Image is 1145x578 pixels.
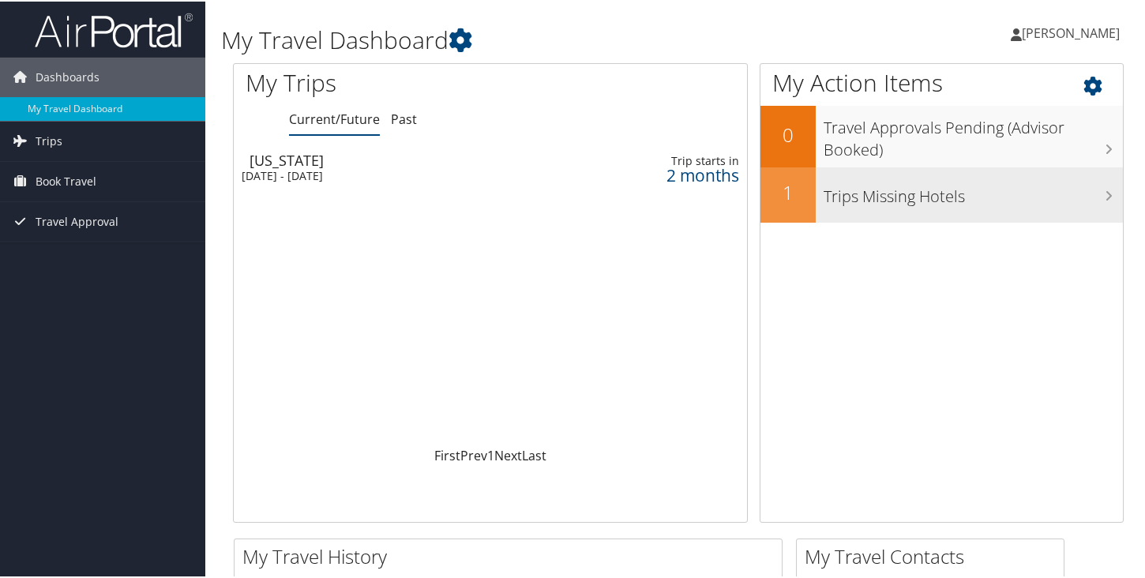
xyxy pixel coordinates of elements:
span: Dashboards [36,56,99,96]
div: [US_STATE] [250,152,570,166]
a: 1Trips Missing Hotels [760,166,1123,221]
a: Last [522,445,546,463]
h1: My Travel Dashboard [221,22,831,55]
span: Travel Approval [36,201,118,240]
div: Trip starts in [618,152,738,167]
h2: My Travel History [242,542,782,569]
div: [DATE] - [DATE] [242,167,562,182]
span: Book Travel [36,160,96,200]
img: airportal-logo.png [35,10,193,47]
a: Next [494,445,522,463]
a: [PERSON_NAME] [1011,8,1136,55]
a: Current/Future [289,109,380,126]
a: 0Travel Approvals Pending (Advisor Booked) [760,104,1123,165]
a: Past [391,109,417,126]
h1: My Trips [246,65,521,98]
h1: My Action Items [760,65,1123,98]
a: Prev [460,445,487,463]
h3: Travel Approvals Pending (Advisor Booked) [824,107,1123,160]
h3: Trips Missing Hotels [824,176,1123,206]
a: 1 [487,445,494,463]
h2: 1 [760,178,816,205]
a: First [434,445,460,463]
h2: My Travel Contacts [805,542,1064,569]
h2: 0 [760,120,816,147]
div: 2 months [618,167,738,181]
span: Trips [36,120,62,160]
span: [PERSON_NAME] [1022,23,1120,40]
